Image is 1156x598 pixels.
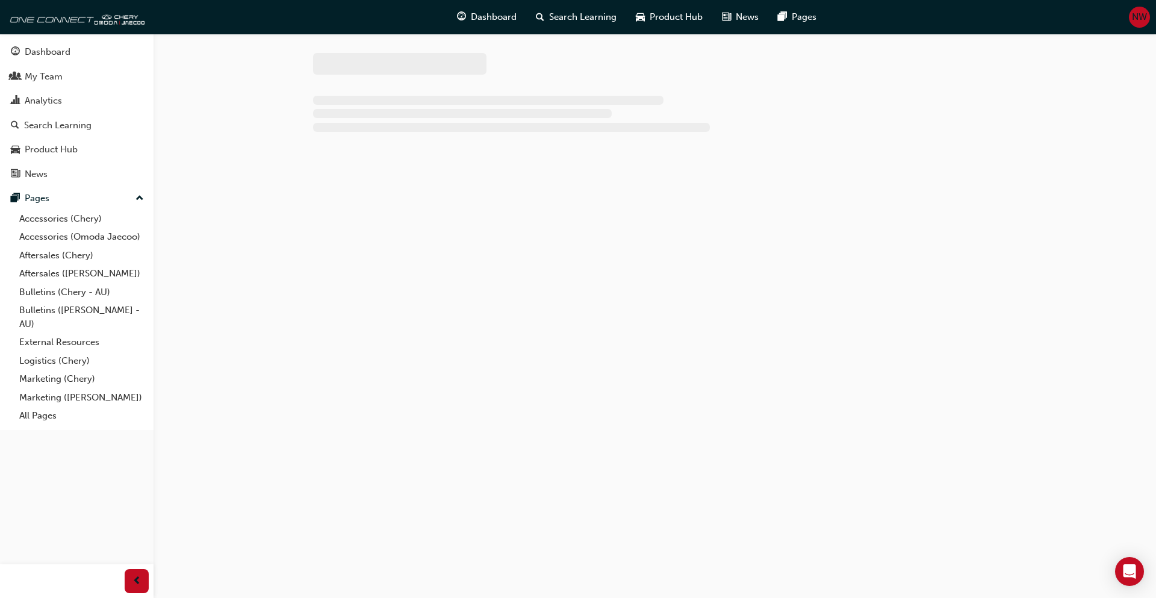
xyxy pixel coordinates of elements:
div: Dashboard [25,45,70,59]
span: prev-icon [132,574,141,589]
a: External Resources [14,333,149,352]
a: My Team [5,66,149,88]
div: Search Learning [24,119,92,132]
span: Product Hub [650,10,703,24]
span: News [736,10,759,24]
a: Accessories (Chery) [14,210,149,228]
span: chart-icon [11,96,20,107]
a: Product Hub [5,139,149,161]
a: Marketing (Chery) [14,370,149,388]
div: Open Intercom Messenger [1115,557,1144,586]
div: My Team [25,70,63,84]
a: search-iconSearch Learning [526,5,626,30]
span: guage-icon [11,47,20,58]
a: car-iconProduct Hub [626,5,712,30]
div: Pages [25,192,49,205]
span: Search Learning [549,10,617,24]
span: Pages [792,10,816,24]
span: pages-icon [11,193,20,204]
span: guage-icon [457,10,466,25]
span: search-icon [11,120,19,131]
a: Bulletins (Chery - AU) [14,283,149,302]
button: Pages [5,187,149,210]
span: news-icon [722,10,731,25]
div: Product Hub [25,143,78,157]
button: DashboardMy TeamAnalyticsSearch LearningProduct HubNews [5,39,149,187]
span: pages-icon [778,10,787,25]
a: All Pages [14,406,149,425]
a: news-iconNews [712,5,768,30]
a: News [5,163,149,185]
a: Aftersales ([PERSON_NAME]) [14,264,149,283]
span: car-icon [636,10,645,25]
div: News [25,167,48,181]
a: guage-iconDashboard [447,5,526,30]
span: people-icon [11,72,20,83]
span: search-icon [536,10,544,25]
a: Analytics [5,90,149,112]
a: Aftersales (Chery) [14,246,149,265]
div: Analytics [25,94,62,108]
span: NW [1132,10,1147,24]
a: Accessories (Omoda Jaecoo) [14,228,149,246]
button: NW [1129,7,1150,28]
a: Logistics (Chery) [14,352,149,370]
span: up-icon [135,191,144,207]
span: Dashboard [471,10,517,24]
a: Marketing ([PERSON_NAME]) [14,388,149,407]
span: car-icon [11,145,20,155]
a: Dashboard [5,41,149,63]
span: news-icon [11,169,20,180]
a: Bulletins ([PERSON_NAME] - AU) [14,301,149,333]
a: pages-iconPages [768,5,826,30]
a: Search Learning [5,114,149,137]
img: oneconnect [6,5,144,29]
